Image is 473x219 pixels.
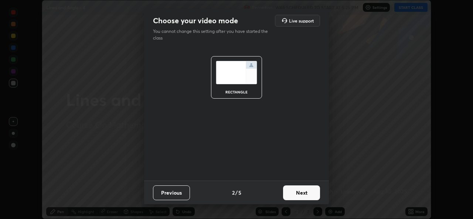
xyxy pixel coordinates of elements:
[232,189,235,196] h4: 2
[153,16,238,25] h2: Choose your video mode
[216,61,257,84] img: normalScreenIcon.ae25ed63.svg
[235,189,238,196] h4: /
[222,90,251,94] div: rectangle
[283,185,320,200] button: Next
[153,28,273,41] p: You cannot change this setting after you have started the class
[153,185,190,200] button: Previous
[289,18,314,23] h5: Live support
[238,189,241,196] h4: 5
